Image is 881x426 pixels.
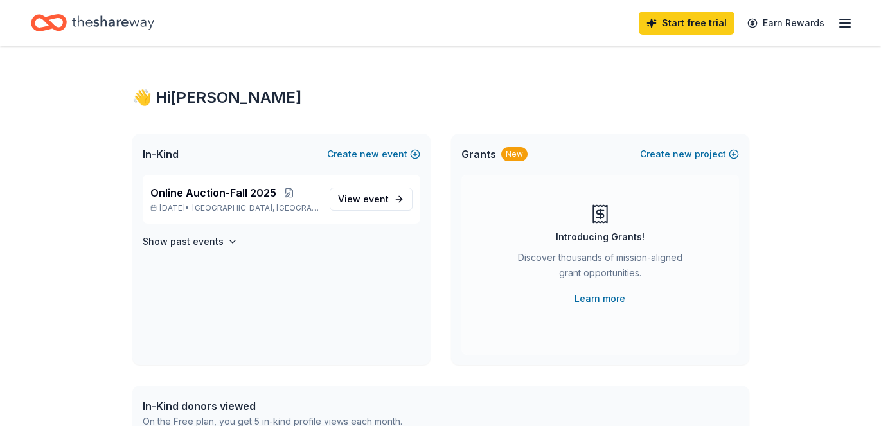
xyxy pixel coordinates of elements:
[192,203,319,213] span: [GEOGRAPHIC_DATA], [GEOGRAPHIC_DATA]
[673,146,692,162] span: new
[150,203,319,213] p: [DATE] •
[363,193,389,204] span: event
[31,8,154,38] a: Home
[150,185,276,200] span: Online Auction-Fall 2025
[143,398,402,414] div: In-Kind donors viewed
[501,147,528,161] div: New
[639,12,734,35] a: Start free trial
[143,146,179,162] span: In-Kind
[640,146,739,162] button: Createnewproject
[461,146,496,162] span: Grants
[143,234,238,249] button: Show past events
[330,188,413,211] a: View event
[132,87,749,108] div: 👋 Hi [PERSON_NAME]
[327,146,420,162] button: Createnewevent
[143,234,224,249] h4: Show past events
[338,191,389,207] span: View
[574,291,625,306] a: Learn more
[360,146,379,162] span: new
[740,12,832,35] a: Earn Rewards
[556,229,645,245] div: Introducing Grants!
[513,250,688,286] div: Discover thousands of mission-aligned grant opportunities.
